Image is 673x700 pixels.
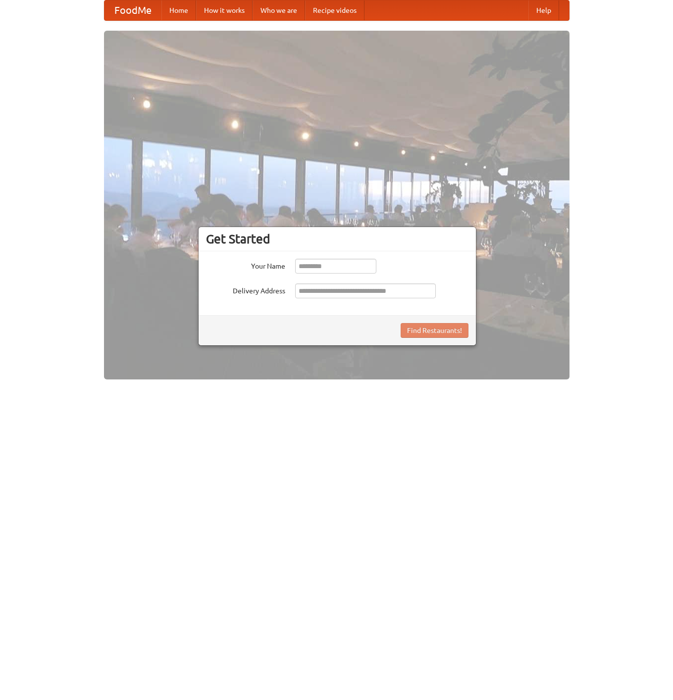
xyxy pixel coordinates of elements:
[253,0,305,20] a: Who we are
[104,0,161,20] a: FoodMe
[206,283,285,296] label: Delivery Address
[305,0,364,20] a: Recipe videos
[401,323,468,338] button: Find Restaurants!
[206,259,285,271] label: Your Name
[528,0,559,20] a: Help
[206,232,468,246] h3: Get Started
[161,0,196,20] a: Home
[196,0,253,20] a: How it works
